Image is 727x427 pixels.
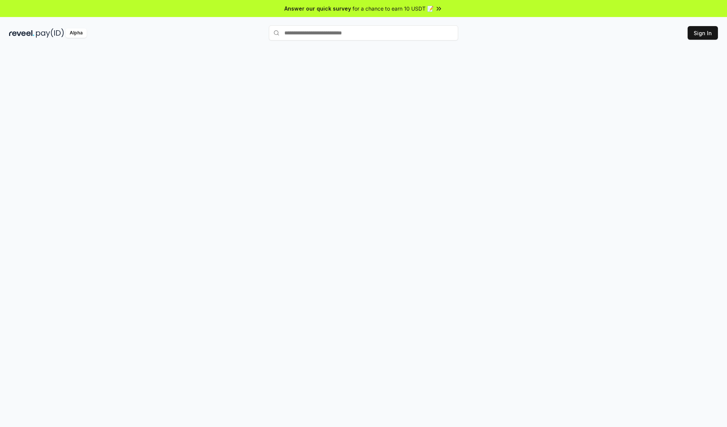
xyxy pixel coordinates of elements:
div: Alpha [66,28,87,38]
span: Answer our quick survey [284,5,351,12]
button: Sign In [688,26,718,40]
img: reveel_dark [9,28,34,38]
img: pay_id [36,28,64,38]
span: for a chance to earn 10 USDT 📝 [353,5,434,12]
